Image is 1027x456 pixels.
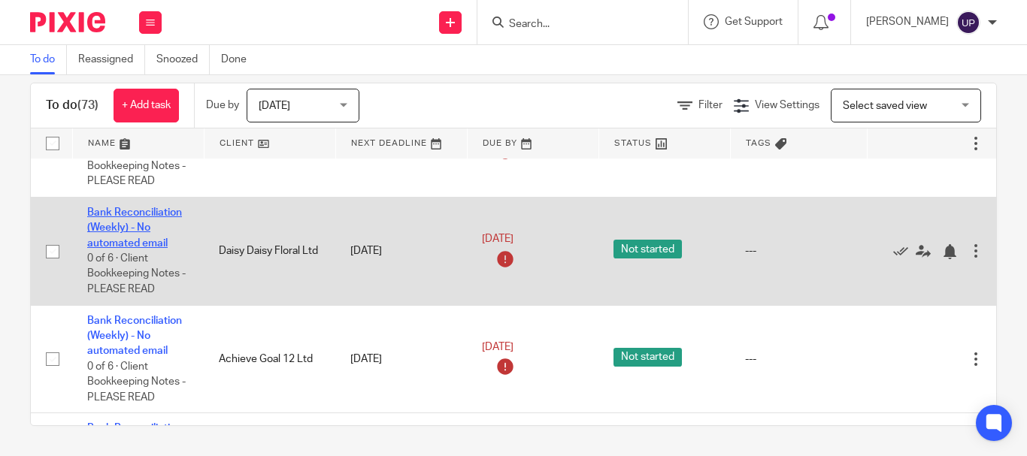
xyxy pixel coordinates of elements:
[156,45,210,74] a: Snoozed
[893,243,916,258] a: Mark as done
[87,146,186,187] span: 0 of 6 · Client Bookkeeping Notes - PLEASE READ
[725,17,783,27] span: Get Support
[745,243,852,258] div: ---
[335,197,467,305] td: [DATE]
[221,45,258,74] a: Done
[482,342,513,352] span: [DATE]
[956,11,980,35] img: svg%3E
[613,348,682,367] span: Not started
[259,101,290,111] span: [DATE]
[507,18,643,32] input: Search
[866,14,949,29] p: [PERSON_NAME]
[114,89,179,122] a: + Add task
[204,305,335,413] td: Achieve Goal 12 Ltd
[698,100,723,110] span: Filter
[77,99,98,111] span: (73)
[87,207,182,249] a: Bank Reconciliation (Weekly) - No automated email
[87,361,186,403] span: 0 of 6 · Client Bookkeeping Notes - PLEASE READ
[30,45,67,74] a: To do
[87,253,186,294] span: 0 of 6 · Client Bookkeeping Notes - PLEASE READ
[204,197,335,305] td: Daisy Daisy Floral Ltd
[206,98,239,113] p: Due by
[613,240,682,258] span: Not started
[843,101,927,111] span: Select saved view
[755,100,819,110] span: View Settings
[745,352,852,367] div: ---
[46,98,98,113] h1: To do
[482,234,513,244] span: [DATE]
[30,12,105,32] img: Pixie
[335,305,467,413] td: [DATE]
[87,316,182,357] a: Bank Reconciliation (Weekly) - No automated email
[78,45,145,74] a: Reassigned
[746,139,771,147] span: Tags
